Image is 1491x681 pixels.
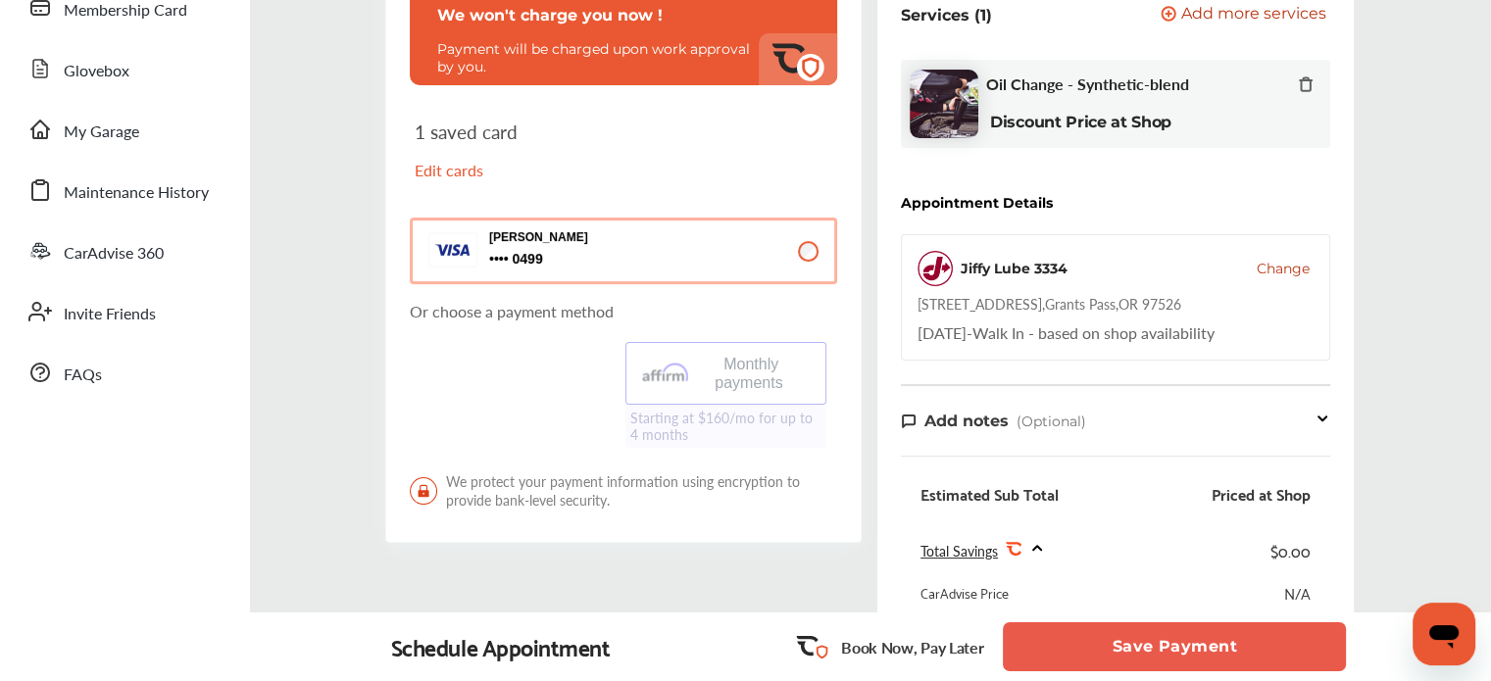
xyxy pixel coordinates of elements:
img: note-icon.db9493fa.svg [901,413,917,429]
p: Services (1) [901,6,992,24]
span: My Garage [64,120,139,145]
a: CarAdvise 360 [18,225,230,276]
span: CarAdvise 360 [64,241,164,267]
iframe: Button to launch messaging window [1413,603,1475,665]
div: Schedule Appointment [391,633,611,660]
p: Edit cards [415,159,615,181]
span: Total Savings [920,541,998,560]
p: 0499 [489,250,509,268]
a: Add more services [1161,6,1330,24]
span: We protect your payment information using encryption to provide bank-level security. [410,472,837,510]
a: FAQs [18,347,230,398]
p: [PERSON_NAME] [489,230,685,244]
button: [PERSON_NAME] 0499 0499 [410,218,837,284]
span: - [967,321,972,344]
span: Add more services [1181,6,1326,24]
img: oil-change-thumb.jpg [910,70,978,138]
span: Oil Change - Synthetic-blend [986,74,1189,93]
a: My Garage [18,104,230,155]
div: CarAdvise Price [920,583,1009,603]
span: FAQs [64,363,102,388]
div: Priced at Shop [1212,484,1311,504]
span: Add notes [924,412,1009,430]
div: [STREET_ADDRESS] , Grants Pass , OR 97526 [918,294,1181,314]
span: (Optional) [1017,413,1086,430]
button: Change [1257,259,1310,278]
b: Discount Price at Shop [990,113,1171,131]
img: LockIcon.bb451512.svg [410,477,437,505]
span: [DATE] [918,321,967,344]
p: Book Now, Pay Later [841,636,983,658]
span: 0499 [489,250,685,268]
button: Save Payment [1003,622,1346,671]
p: We won't charge you now ! [437,6,810,24]
div: Estimated Sub Total [920,484,1059,504]
img: logo-jiffylube.png [918,251,953,286]
a: Invite Friends [18,286,230,337]
div: Jiffy Lube 3334 [961,259,1068,278]
div: 1 saved card [415,121,615,197]
div: $0.00 [1270,537,1311,563]
span: Invite Friends [64,302,156,327]
a: Maintenance History [18,165,230,216]
button: Add more services [1161,6,1326,24]
div: N/A [1284,583,1311,603]
span: Glovebox [64,59,129,84]
span: Maintenance History [64,180,209,206]
p: Payment will be charged upon work approval by you. [437,40,761,75]
div: Walk In - based on shop availability [918,321,1215,344]
p: Or choose a payment method [410,300,837,322]
div: Appointment Details [901,195,1053,211]
a: Glovebox [18,43,230,94]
